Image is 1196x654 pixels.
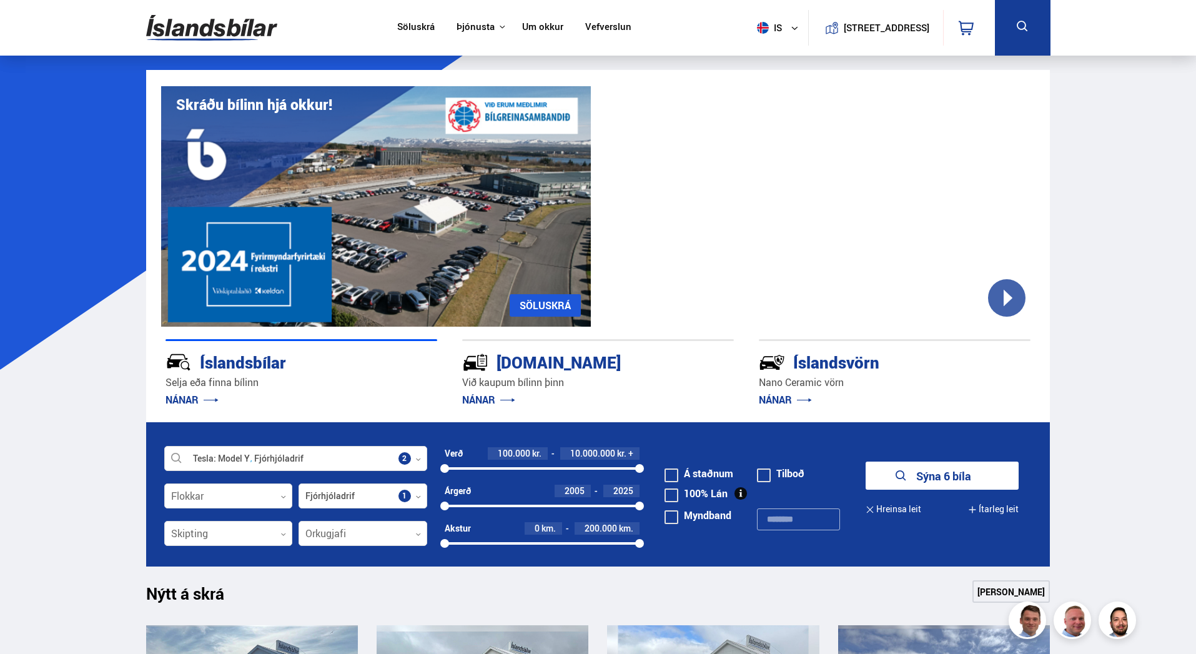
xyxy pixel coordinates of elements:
[522,21,563,34] a: Um okkur
[146,584,246,610] h1: Nýtt á skrá
[166,350,393,372] div: Íslandsbílar
[445,523,471,533] div: Akstur
[1011,603,1048,641] img: FbJEzSuNWCJXmdc-.webp
[565,485,585,497] span: 2005
[585,21,631,34] a: Vefverslun
[570,447,615,459] span: 10.000.000
[535,522,540,534] span: 0
[166,375,437,390] p: Selja eða finna bílinn
[757,468,804,478] label: Tilboð
[462,393,515,407] a: NÁNAR
[628,448,633,458] span: +
[462,350,689,372] div: [DOMAIN_NAME]
[1055,603,1093,641] img: siFngHWaQ9KaOqBr.png
[166,393,219,407] a: NÁNAR
[752,9,808,46] button: is
[457,21,495,33] button: Þjónusta
[1100,603,1138,641] img: nhp88E3Fdnt1Opn2.png
[866,462,1019,490] button: Sýna 6 bíla
[146,7,277,48] img: G0Ugv5HjCgRt.svg
[532,448,541,458] span: kr.
[397,21,435,34] a: Söluskrá
[757,22,769,34] img: svg+xml;base64,PHN2ZyB4bWxucz0iaHR0cDovL3d3dy53My5vcmcvMjAwMC9zdmciIHdpZHRoPSI1MTIiIGhlaWdodD0iNT...
[176,96,332,113] h1: Skráðu bílinn hjá okkur!
[498,447,530,459] span: 100.000
[665,488,728,498] label: 100% Lán
[759,350,986,372] div: Íslandsvörn
[462,349,488,375] img: tr5P-W3DuiFaO7aO.svg
[617,448,626,458] span: kr.
[619,523,633,533] span: km.
[445,448,463,458] div: Verð
[166,349,192,375] img: JRvxyua_JYH6wB4c.svg
[510,294,581,317] a: SÖLUSKRÁ
[968,495,1019,523] button: Ítarleg leit
[752,22,783,34] span: is
[613,485,633,497] span: 2025
[10,5,47,42] button: Open LiveChat chat widget
[161,86,591,327] img: eKx6w-_Home_640_.png
[462,375,734,390] p: Við kaupum bílinn þinn
[815,10,936,46] a: [STREET_ADDRESS]
[541,523,556,533] span: km.
[849,22,925,33] button: [STREET_ADDRESS]
[759,393,812,407] a: NÁNAR
[445,486,471,496] div: Árgerð
[972,580,1050,603] a: [PERSON_NAME]
[665,510,731,520] label: Myndband
[759,349,785,375] img: -Svtn6bYgwAsiwNX.svg
[665,468,733,478] label: Á staðnum
[866,495,921,523] button: Hreinsa leit
[585,522,617,534] span: 200.000
[759,375,1030,390] p: Nano Ceramic vörn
